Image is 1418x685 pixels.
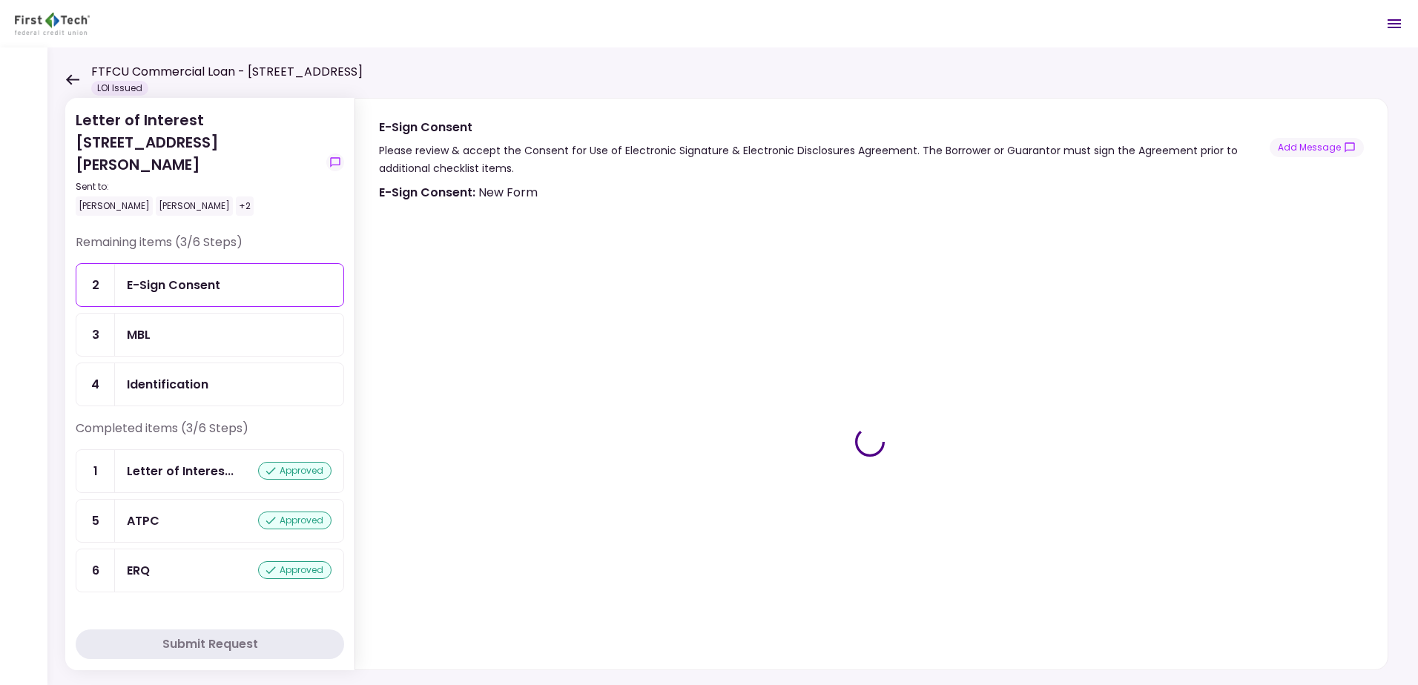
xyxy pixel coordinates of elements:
[156,196,233,216] div: [PERSON_NAME]
[91,81,148,96] div: LOI Issued
[76,264,115,306] div: 2
[162,635,258,653] div: Submit Request
[76,314,115,356] div: 3
[91,63,363,81] h1: FTFCU Commercial Loan - [STREET_ADDRESS]
[258,462,332,480] div: approved
[354,98,1388,670] div: E-Sign ConsentPlease review & accept the Consent for Use of Electronic Signature & Electronic Dis...
[127,325,151,344] div: MBL
[127,512,159,530] div: ATPC
[76,549,115,592] div: 6
[258,561,332,579] div: approved
[127,561,150,580] div: ERQ
[127,375,208,394] div: Identification
[379,142,1270,177] div: Please review & accept the Consent for Use of Electronic Signature & Electronic Disclosures Agree...
[76,313,344,357] a: 3MBL
[15,13,90,35] img: Partner icon
[76,196,153,216] div: [PERSON_NAME]
[1270,138,1364,157] button: show-messages
[379,118,1270,136] div: E-Sign Consent
[76,363,115,406] div: 4
[76,109,320,216] div: Letter of Interest [STREET_ADDRESS][PERSON_NAME]
[76,180,320,193] div: Sent to:
[258,512,332,529] div: approved
[76,263,344,307] a: 2E-Sign Consent
[76,500,115,542] div: 5
[76,499,344,543] a: 5ATPCapproved
[76,450,115,492] div: 1
[76,420,344,449] div: Completed items (3/6 Steps)
[76,549,344,592] a: 6ERQapproved
[1376,6,1412,42] button: Open menu
[76,363,344,406] a: 4Identification
[76,234,344,263] div: Remaining items (3/6 Steps)
[127,276,220,294] div: E-Sign Consent
[326,153,344,171] button: show-messages
[127,462,234,480] div: Letter of Interest
[76,629,344,659] button: Submit Request
[76,449,344,493] a: 1Letter of Interestapproved
[236,196,254,216] div: +2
